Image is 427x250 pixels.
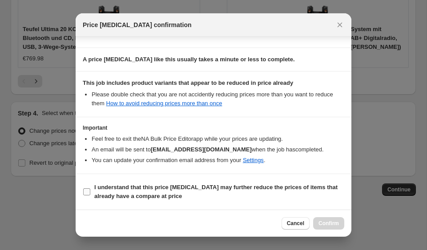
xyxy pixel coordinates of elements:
a: How to avoid reducing prices more than once [106,100,222,107]
li: Please double check that you are not accidently reducing prices more than you want to reduce them [92,90,344,108]
a: Settings [243,157,264,163]
b: I understand that this price [MEDICAL_DATA] may further reduce the prices of items that already h... [94,184,338,199]
b: [EMAIL_ADDRESS][DOMAIN_NAME] [151,146,252,153]
li: An email will be sent to when the job has completed . [92,145,344,154]
li: You can update your confirmation email address from your . [92,156,344,165]
button: Close [334,19,346,31]
b: A price [MEDICAL_DATA] like this usually takes a minute or less to complete. [83,56,295,63]
span: Price [MEDICAL_DATA] confirmation [83,20,192,29]
li: Feel free to exit the NA Bulk Price Editor app while your prices are updating. [92,135,344,143]
h3: Important [83,124,344,131]
span: Cancel [287,220,304,227]
b: This job includes product variants that appear to be reduced in price already [83,79,293,86]
button: Cancel [282,217,310,230]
